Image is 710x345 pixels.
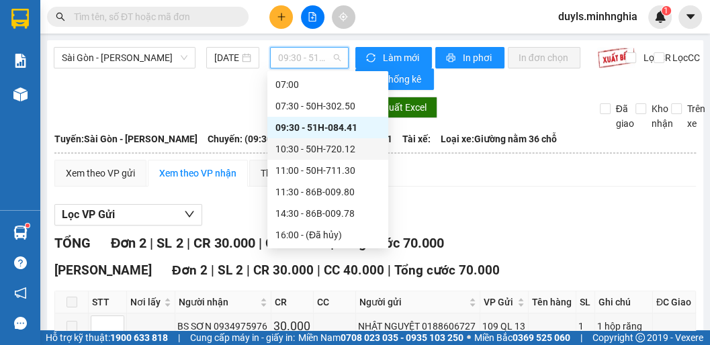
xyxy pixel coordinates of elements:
[339,12,348,21] span: aim
[298,330,463,345] span: Miền Nam
[218,262,243,278] span: SL 2
[275,77,380,92] div: 07:00
[214,50,239,65] input: 14/10/2025
[666,50,701,65] span: Lọc CC
[159,166,236,181] div: Xem theo VP nhận
[179,295,257,309] span: Người nhận
[265,235,326,251] span: CC 40.000
[111,235,146,251] span: Đơn 2
[247,262,250,278] span: |
[74,9,232,24] input: Tìm tên, số ĐT hoặc mã đơn
[13,226,28,240] img: warehouse-icon
[193,235,255,251] span: CR 30.000
[508,47,581,68] button: In đơn chọn
[184,209,195,219] span: down
[597,319,650,334] div: 1 hộp răng
[46,330,168,345] span: Hỗ trợ kỹ thuật:
[14,287,27,299] span: notification
[678,5,702,29] button: caret-down
[463,50,494,65] span: In phơi
[314,291,356,313] th: CC
[332,5,355,29] button: aim
[383,100,427,115] span: Xuất Excel
[275,142,380,156] div: 10:30 - 50H-720.12
[357,97,437,118] button: downloadXuất Excel
[383,50,421,65] span: Làm mới
[576,291,594,313] th: SL
[275,228,380,242] div: 16:00 - (Đã hủy)
[275,99,380,113] div: 07:30 - 50H-302.50
[684,11,697,23] span: caret-down
[253,262,314,278] span: CR 30.000
[317,262,320,278] span: |
[269,5,293,29] button: plus
[441,132,557,146] span: Loại xe: Giường nằm 36 chỗ
[394,262,500,278] span: Tổng cước 70.000
[56,12,65,21] span: search
[66,166,135,181] div: Xem theo VP gửi
[26,224,30,228] sup: 1
[54,134,197,144] b: Tuyến: Sài Gòn - [PERSON_NAME]
[177,319,269,334] div: BS SƠN 0934975976
[54,204,202,226] button: Lọc VP Gửi
[190,330,295,345] span: Cung cấp máy in - giấy in:
[366,53,378,64] span: sync
[13,54,28,68] img: solution-icon
[324,262,384,278] span: CC 40.000
[271,291,314,313] th: CR
[208,132,306,146] span: Chuyến: (09:30 [DATE])
[54,235,91,251] span: TỔNG
[580,330,582,345] span: |
[611,101,639,131] span: Đã giao
[482,319,526,334] div: 109 QL 13
[14,317,27,330] span: message
[467,335,471,340] span: ⚪️
[595,291,653,313] th: Ghi chú
[277,12,286,21] span: plus
[638,50,673,65] span: Lọc CR
[130,295,161,309] span: Nơi lấy
[359,295,466,309] span: Người gửi
[54,262,152,278] span: [PERSON_NAME]
[275,163,380,178] div: 11:00 - 50H-711.30
[402,132,431,146] span: Tài xế:
[654,11,666,23] img: icon-new-feature
[150,235,153,251] span: |
[664,6,668,15] span: 1
[11,9,29,29] img: logo-vxr
[62,206,115,223] span: Lọc VP Gửi
[275,120,380,135] div: 09:30 - 51H-084.41
[178,330,180,345] span: |
[653,291,696,313] th: ĐC Giao
[273,317,311,336] div: 30.000
[635,333,645,342] span: copyright
[13,87,28,101] img: warehouse-icon
[278,48,341,68] span: 09:30 - 51H-084.41
[110,332,168,343] strong: 1900 633 818
[355,47,432,68] button: syncLàm mới
[383,72,423,87] span: Thống kê
[646,101,678,131] span: Kho nhận
[62,48,187,68] span: Sài Gòn - Phan Rí
[435,47,504,68] button: printerIn phơi
[578,319,592,334] div: 1
[172,262,208,278] span: Đơn 2
[513,332,570,343] strong: 0369 525 060
[358,319,478,334] div: NHẬT NGUYỆT 0188606727
[529,291,576,313] th: Tên hàng
[337,235,443,251] span: Tổng cước 70.000
[474,330,570,345] span: Miền Bắc
[308,12,317,21] span: file-add
[258,235,261,251] span: |
[341,332,463,343] strong: 0708 023 035 - 0935 103 250
[597,47,635,68] img: 9k=
[186,235,189,251] span: |
[388,262,391,278] span: |
[547,8,648,25] span: duyls.minhnghia
[275,185,380,199] div: 11:30 - 86B-009.80
[355,68,434,90] button: bar-chartThống kê
[14,256,27,269] span: question-circle
[484,295,515,309] span: VP Gửi
[301,5,324,29] button: file-add
[446,53,457,64] span: printer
